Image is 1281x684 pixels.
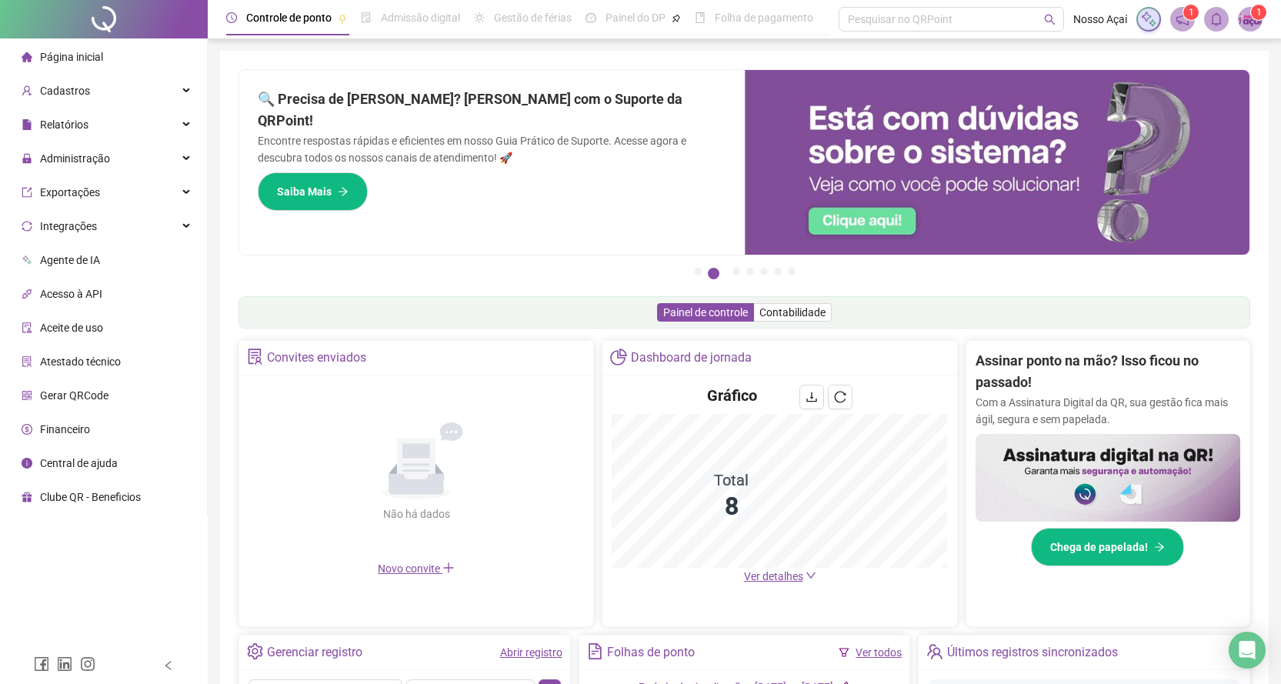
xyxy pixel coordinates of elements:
span: Relatórios [40,118,88,131]
span: notification [1176,12,1189,26]
span: Gestão de férias [494,12,572,24]
span: team [926,643,942,659]
button: 3 [732,268,740,275]
span: pie-chart [610,349,626,365]
div: Dashboard de jornada [631,345,752,371]
span: instagram [80,656,95,672]
span: gift [22,492,32,502]
span: linkedin [57,656,72,672]
span: sync [22,221,32,232]
button: 2 [708,268,719,279]
button: 7 [788,268,796,275]
a: Abrir registro [500,646,562,659]
span: 1 [1256,7,1262,18]
span: file-done [361,12,372,23]
span: info-circle [22,458,32,469]
span: Nosso Açaí [1073,11,1127,28]
span: Central de ajuda [40,457,118,469]
span: Saiba Mais [277,183,332,200]
span: Painel do DP [605,12,666,24]
span: Novo convite [378,562,455,575]
span: user-add [22,85,32,96]
span: Painel de controle [663,306,748,319]
span: clock-circle [226,12,237,23]
img: sparkle-icon.fc2bf0ac1784a2077858766a79e2daf3.svg [1140,11,1157,28]
span: facebook [34,656,49,672]
span: Admissão digital [381,12,460,24]
h2: 🔍 Precisa de [PERSON_NAME]? [PERSON_NAME] com o Suporte da QRPoint! [258,88,726,132]
span: Integrações [40,220,97,232]
a: Ver detalhes down [744,570,816,582]
span: pushpin [672,14,681,23]
span: dollar [22,424,32,435]
span: Atestado técnico [40,355,121,368]
span: arrow-right [1154,542,1165,552]
span: file-text [587,643,603,659]
p: Com a Assinatura Digital da QR, sua gestão fica mais ágil, segura e sem papelada. [976,394,1240,428]
button: 6 [774,268,782,275]
span: export [22,187,32,198]
div: Open Intercom Messenger [1229,632,1266,669]
span: sun [474,12,485,23]
button: Saiba Mais [258,172,368,211]
h4: Gráfico [707,385,757,406]
p: Encontre respostas rápidas e eficientes em nosso Guia Prático de Suporte. Acesse agora e descubra... [258,132,726,166]
sup: Atualize o seu contato no menu Meus Dados [1251,5,1266,20]
span: 1 [1189,7,1194,18]
span: Clube QR - Beneficios [40,491,141,503]
span: Contabilidade [759,306,826,319]
img: banner%2F02c71560-61a6-44d4-94b9-c8ab97240462.png [976,434,1240,522]
span: Página inicial [40,51,103,63]
button: 5 [760,268,768,275]
span: audit [22,322,32,333]
span: Folha de pagamento [715,12,813,24]
span: search [1044,14,1056,25]
span: solution [247,349,263,365]
div: Gerenciar registro [267,639,362,666]
span: Gerar QRCode [40,389,108,402]
img: banner%2F0cf4e1f0-cb71-40ef-aa93-44bd3d4ee559.png [745,70,1250,255]
span: reload [834,391,846,403]
div: Últimos registros sincronizados [947,639,1118,666]
span: bell [1209,12,1223,26]
button: Chega de papelada! [1031,528,1184,566]
span: filter [839,647,849,658]
span: api [22,289,32,299]
a: Ver todos [856,646,902,659]
span: Aceite de uso [40,322,103,334]
span: arrow-right [338,186,349,197]
span: Controle de ponto [246,12,332,24]
span: qrcode [22,390,32,401]
div: Convites enviados [267,345,366,371]
img: 6484 [1239,8,1262,31]
span: setting [247,643,263,659]
span: Chega de papelada! [1050,539,1148,556]
span: down [806,570,816,581]
button: 1 [694,268,702,275]
span: download [806,391,818,403]
span: file [22,119,32,130]
span: solution [22,356,32,367]
span: pushpin [338,14,347,23]
span: Ver detalhes [744,570,803,582]
span: left [163,660,174,671]
span: Financeiro [40,423,90,435]
span: Agente de IA [40,254,100,266]
span: dashboard [585,12,596,23]
span: Acesso à API [40,288,102,300]
span: home [22,52,32,62]
h2: Assinar ponto na mão? Isso ficou no passado! [976,350,1240,394]
div: Folhas de ponto [607,639,695,666]
span: Cadastros [40,85,90,97]
span: book [695,12,706,23]
span: plus [442,562,455,574]
span: lock [22,153,32,164]
span: Exportações [40,186,100,199]
button: 4 [746,268,754,275]
span: Administração [40,152,110,165]
div: Não há dados [345,505,487,522]
sup: 1 [1183,5,1199,20]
